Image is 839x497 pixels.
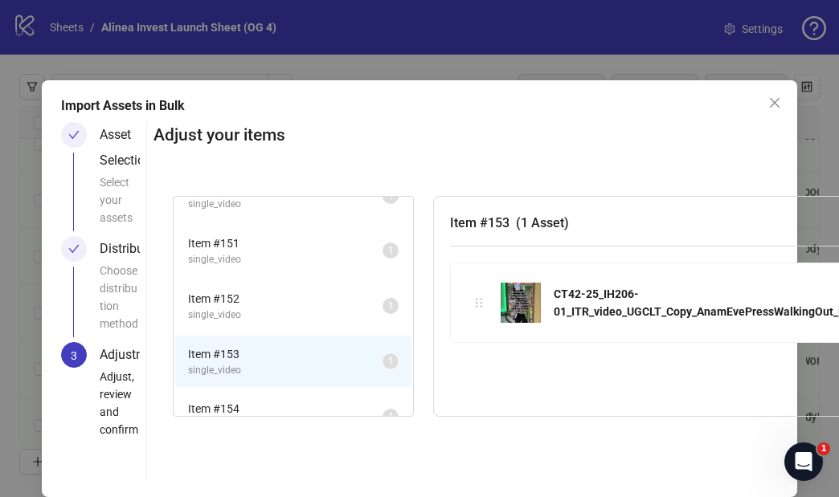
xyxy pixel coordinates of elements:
[100,122,165,173] div: Asset Selection
[383,353,399,369] sup: 1
[188,308,383,323] span: single_video
[383,409,399,425] sup: 1
[68,129,80,141] span: check
[100,173,140,236] div: Select your assets
[768,96,781,109] span: close
[388,411,394,422] span: 1
[68,243,80,255] span: check
[188,363,383,378] span: single_video
[501,283,541,323] img: CT42-25_IH206-01_ITR_video_UGCLT_Copy_AnamEvePressWalkingOut_BuildABearFriends2K_TM_Tame_06s_4x5_...
[100,368,140,448] div: Adjust, review and confirm
[188,234,383,252] span: Item # 151
[100,342,178,368] div: Adjustment
[383,242,399,259] sup: 1
[61,96,778,116] div: Import Assets in Bulk
[71,349,77,362] span: 3
[188,345,383,363] span: Item # 153
[388,190,394,202] span: 1
[388,356,394,367] span: 1
[100,262,140,342] div: Choose distribution method
[473,297,485,308] span: holder
[784,442,823,481] iframe: Intercom live chat
[516,215,569,230] span: ( 1 Asset )
[188,290,383,308] span: Item # 152
[762,90,788,116] button: Close
[188,252,383,267] span: single_video
[188,400,383,418] span: Item # 154
[470,294,488,312] div: holder
[388,245,394,256] span: 1
[383,188,399,204] sup: 1
[100,236,178,262] div: Distribution
[383,298,399,314] sup: 1
[388,300,394,312] span: 1
[188,197,383,212] span: single_video
[817,442,830,455] span: 1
